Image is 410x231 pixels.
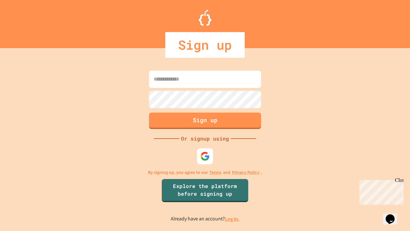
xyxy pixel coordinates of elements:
[225,216,240,222] a: Log in.
[165,32,245,58] div: Sign up
[171,215,240,223] p: Already have an account?
[179,135,231,142] div: Or signup using
[162,179,248,202] a: Explore the platform before signing up
[149,113,261,129] button: Sign up
[232,169,259,176] a: Privacy Policy
[357,177,404,205] iframe: chat widget
[200,151,210,161] img: google-icon.svg
[383,205,404,225] iframe: chat widget
[199,10,211,26] img: Logo.svg
[3,3,44,41] div: Chat with us now!Close
[148,169,262,176] p: By signing up, you agree to our and .
[209,169,221,176] a: Terms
